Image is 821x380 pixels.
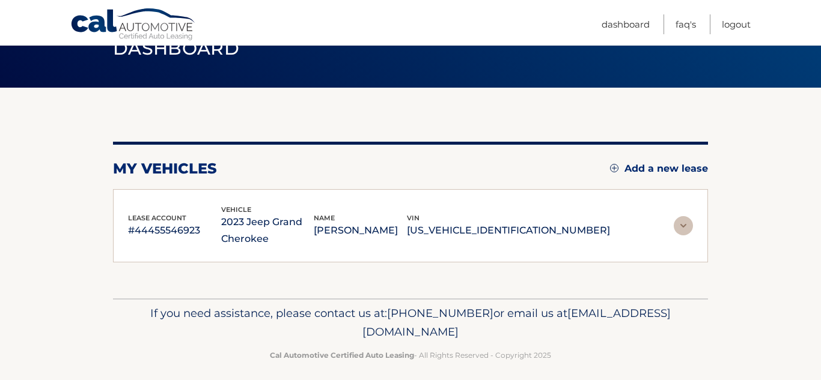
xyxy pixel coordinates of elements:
[314,222,407,239] p: [PERSON_NAME]
[676,14,696,34] a: FAQ's
[128,222,221,239] p: #44455546923
[221,205,251,214] span: vehicle
[314,214,335,222] span: name
[128,214,186,222] span: lease account
[270,351,414,360] strong: Cal Automotive Certified Auto Leasing
[121,349,700,361] p: - All Rights Reserved - Copyright 2025
[70,8,197,43] a: Cal Automotive
[407,222,610,239] p: [US_VEHICLE_IDENTIFICATION_NUMBER]
[602,14,650,34] a: Dashboard
[610,164,618,172] img: add.svg
[113,37,239,59] span: Dashboard
[221,214,314,247] p: 2023 Jeep Grand Cherokee
[387,306,493,320] span: [PHONE_NUMBER]
[610,163,708,175] a: Add a new lease
[722,14,751,34] a: Logout
[407,214,420,222] span: vin
[121,304,700,342] p: If you need assistance, please contact us at: or email us at
[113,160,217,178] h2: my vehicles
[674,216,693,235] img: accordion-rest.svg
